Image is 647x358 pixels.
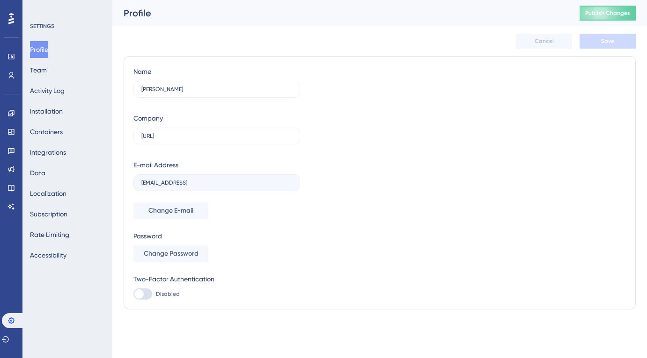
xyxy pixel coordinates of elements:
[30,144,66,161] button: Integrations
[30,185,66,202] button: Localization
[133,159,178,171] div: E-mail Address
[30,206,67,222] button: Subscription
[30,82,65,99] button: Activity Log
[30,22,106,30] div: SETTINGS
[133,202,208,219] button: Change E-mail
[133,245,208,262] button: Change Password
[601,37,614,45] span: Save
[133,273,300,285] div: Two-Factor Authentication
[516,34,572,49] button: Cancel
[144,248,199,259] span: Change Password
[30,226,69,243] button: Rate Limiting
[30,62,47,79] button: Team
[30,103,63,120] button: Installation
[133,113,163,124] div: Company
[580,6,636,21] button: Publish Changes
[141,179,292,186] input: E-mail Address
[535,37,554,45] span: Cancel
[585,9,630,17] span: Publish Changes
[580,34,636,49] button: Save
[30,123,63,140] button: Containers
[30,165,45,181] button: Data
[148,205,193,216] span: Change E-mail
[141,133,292,139] input: Company Name
[30,41,48,58] button: Profile
[133,230,300,242] div: Password
[124,7,556,20] div: Profile
[30,247,66,264] button: Accessibility
[156,290,180,298] span: Disabled
[133,66,151,77] div: Name
[141,86,292,93] input: Name Surname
